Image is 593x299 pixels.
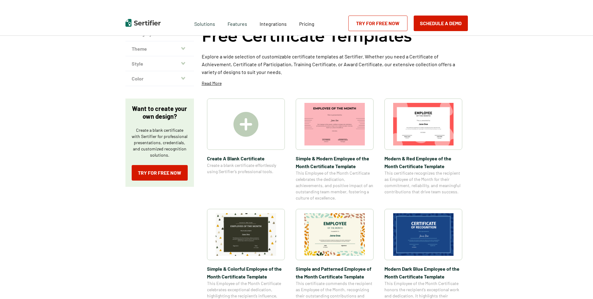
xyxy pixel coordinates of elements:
span: Integrations [260,21,287,27]
button: Style [125,56,194,71]
span: Modern & Red Employee of the Month Certificate Template [384,154,462,170]
span: This certificate recognizes the recipient as Employee of the Month for their commitment, reliabil... [384,170,462,195]
button: Theme [125,41,194,56]
span: Features [228,19,247,27]
span: Pricing [299,21,314,27]
a: Try for Free Now [348,16,407,31]
a: Try for Free Now [132,165,188,181]
img: Modern Dark Blue Employee of the Month Certificate Template [393,213,454,256]
span: Create a blank certificate effortlessly using Sertifier’s professional tools. [207,162,285,175]
a: Pricing [299,19,314,27]
a: Modern & Red Employee of the Month Certificate TemplateModern & Red Employee of the Month Certifi... [384,99,462,201]
span: Create A Blank Certificate [207,154,285,162]
img: Simple and Patterned Employee of the Month Certificate Template [304,213,365,256]
h1: Free Certificate Templates [202,26,412,46]
img: Simple & Modern Employee of the Month Certificate Template [304,103,365,145]
span: Modern Dark Blue Employee of the Month Certificate Template [384,265,462,280]
span: This Employee of the Month Certificate celebrates the dedication, achievements, and positive impa... [296,170,374,201]
button: Schedule a Demo [414,16,468,31]
img: Modern & Red Employee of the Month Certificate Template [393,103,454,145]
a: Integrations [260,19,287,27]
img: Simple & Colorful Employee of the Month Certificate Template [216,213,276,256]
img: Sertifier | Digital Credentialing Platform [125,19,161,27]
span: Solutions [194,19,215,27]
p: Read More [202,80,222,86]
p: Create a blank certificate with Sertifier for professional presentations, credentials, and custom... [132,127,188,158]
p: Explore a wide selection of customizable certificate templates at Sertifier. Whether you need a C... [202,53,468,76]
span: Simple & Colorful Employee of the Month Certificate Template [207,265,285,280]
a: Simple & Modern Employee of the Month Certificate TemplateSimple & Modern Employee of the Month C... [296,99,374,201]
img: Create A Blank Certificate [233,112,258,137]
p: Want to create your own design? [132,105,188,120]
button: Color [125,71,194,86]
span: Simple & Modern Employee of the Month Certificate Template [296,154,374,170]
span: Simple and Patterned Employee of the Month Certificate Template [296,265,374,280]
